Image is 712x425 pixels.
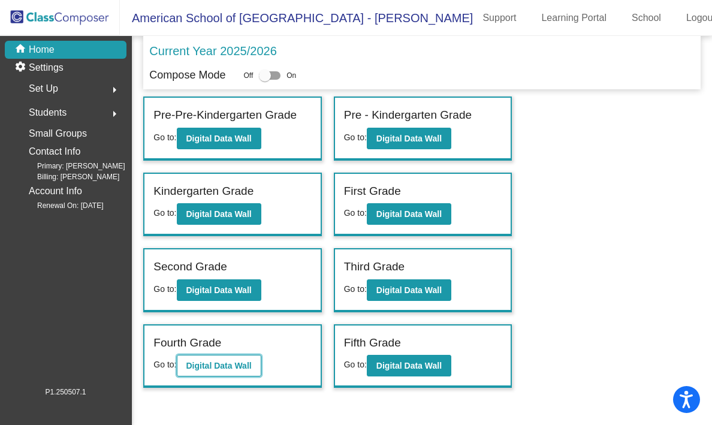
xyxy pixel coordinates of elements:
b: Digital Data Wall [376,134,442,143]
b: Digital Data Wall [376,285,442,295]
span: Go to: [344,360,367,369]
span: Off [243,70,253,81]
span: Billing: [PERSON_NAME] [18,171,119,182]
a: Support [473,8,526,28]
label: Kindergarten Grade [153,183,254,200]
b: Digital Data Wall [186,285,252,295]
label: Fifth Grade [344,334,401,352]
label: Second Grade [153,258,227,276]
a: Learning Portal [532,8,616,28]
b: Digital Data Wall [186,361,252,370]
button: Digital Data Wall [367,355,451,376]
label: Pre-Pre-Kindergarten Grade [153,107,297,124]
button: Digital Data Wall [177,128,261,149]
span: Renewal On: [DATE] [18,200,103,211]
span: Go to: [153,208,176,218]
span: Go to: [344,132,367,142]
span: Students [29,104,67,121]
b: Digital Data Wall [376,209,442,219]
b: Digital Data Wall [186,134,252,143]
mat-icon: home [14,43,29,57]
mat-icon: settings [14,61,29,75]
button: Digital Data Wall [177,355,261,376]
p: Account Info [29,183,82,200]
button: Digital Data Wall [367,128,451,149]
span: Go to: [153,360,176,369]
button: Digital Data Wall [177,203,261,225]
span: Set Up [29,80,58,97]
button: Digital Data Wall [367,203,451,225]
span: American School of [GEOGRAPHIC_DATA] - [PERSON_NAME] [120,8,473,28]
p: Compose Mode [149,67,225,83]
label: Pre - Kindergarten Grade [344,107,472,124]
label: Fourth Grade [153,334,221,352]
span: Primary: [PERSON_NAME] [18,161,125,171]
mat-icon: arrow_right [107,107,122,121]
b: Digital Data Wall [186,209,252,219]
span: Go to: [153,132,176,142]
mat-icon: arrow_right [107,83,122,97]
span: Go to: [153,284,176,294]
p: Small Groups [29,125,87,142]
button: Digital Data Wall [177,279,261,301]
span: Go to: [344,208,367,218]
button: Digital Data Wall [367,279,451,301]
p: Current Year 2025/2026 [149,42,276,60]
p: Settings [29,61,64,75]
p: Home [29,43,55,57]
p: Contact Info [29,143,80,160]
b: Digital Data Wall [376,361,442,370]
label: Third Grade [344,258,405,276]
span: Go to: [344,284,367,294]
label: First Grade [344,183,401,200]
span: On [286,70,296,81]
a: School [622,8,671,28]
